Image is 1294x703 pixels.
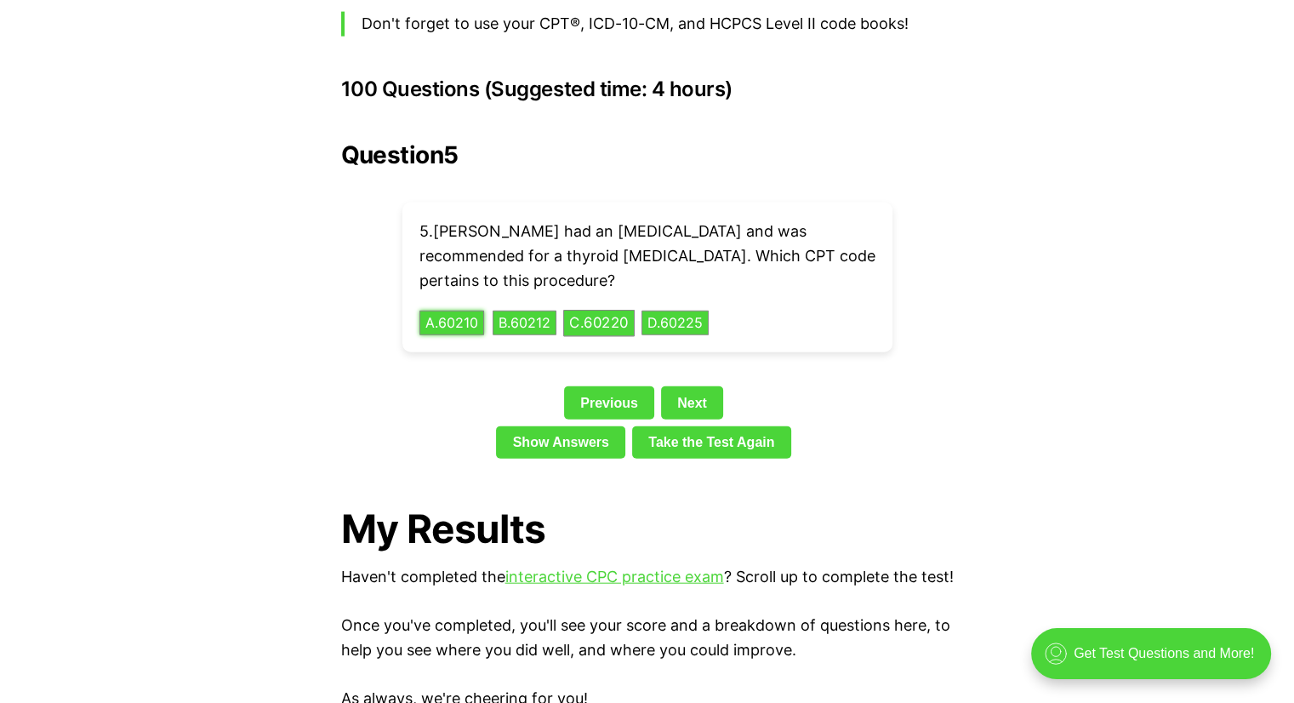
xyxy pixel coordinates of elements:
[641,311,709,336] button: D.60225
[661,386,723,419] a: Next
[419,311,484,336] button: A.60210
[341,141,954,169] h2: Question 5
[1017,620,1294,703] iframe: portal-trigger
[341,506,954,552] h1: My Results
[564,386,654,419] a: Previous
[563,310,635,336] button: C.60220
[341,614,954,663] p: Once you've completed, you'll see your score and a breakdown of questions here, to help you see w...
[419,220,875,293] p: 5 . [PERSON_NAME] had an [MEDICAL_DATA] and was recommended for a thyroid [MEDICAL_DATA]. Which C...
[496,426,625,459] a: Show Answers
[341,77,954,101] h3: 100 Questions (Suggested time: 4 hours)
[632,426,791,459] a: Take the Test Again
[493,311,556,336] button: B.60212
[341,12,954,37] blockquote: Don't forget to use your CPT®, ICD-10-CM, and HCPCS Level II code books!
[505,568,724,586] a: interactive CPC practice exam
[341,565,954,590] p: Haven't completed the ? Scroll up to complete the test!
